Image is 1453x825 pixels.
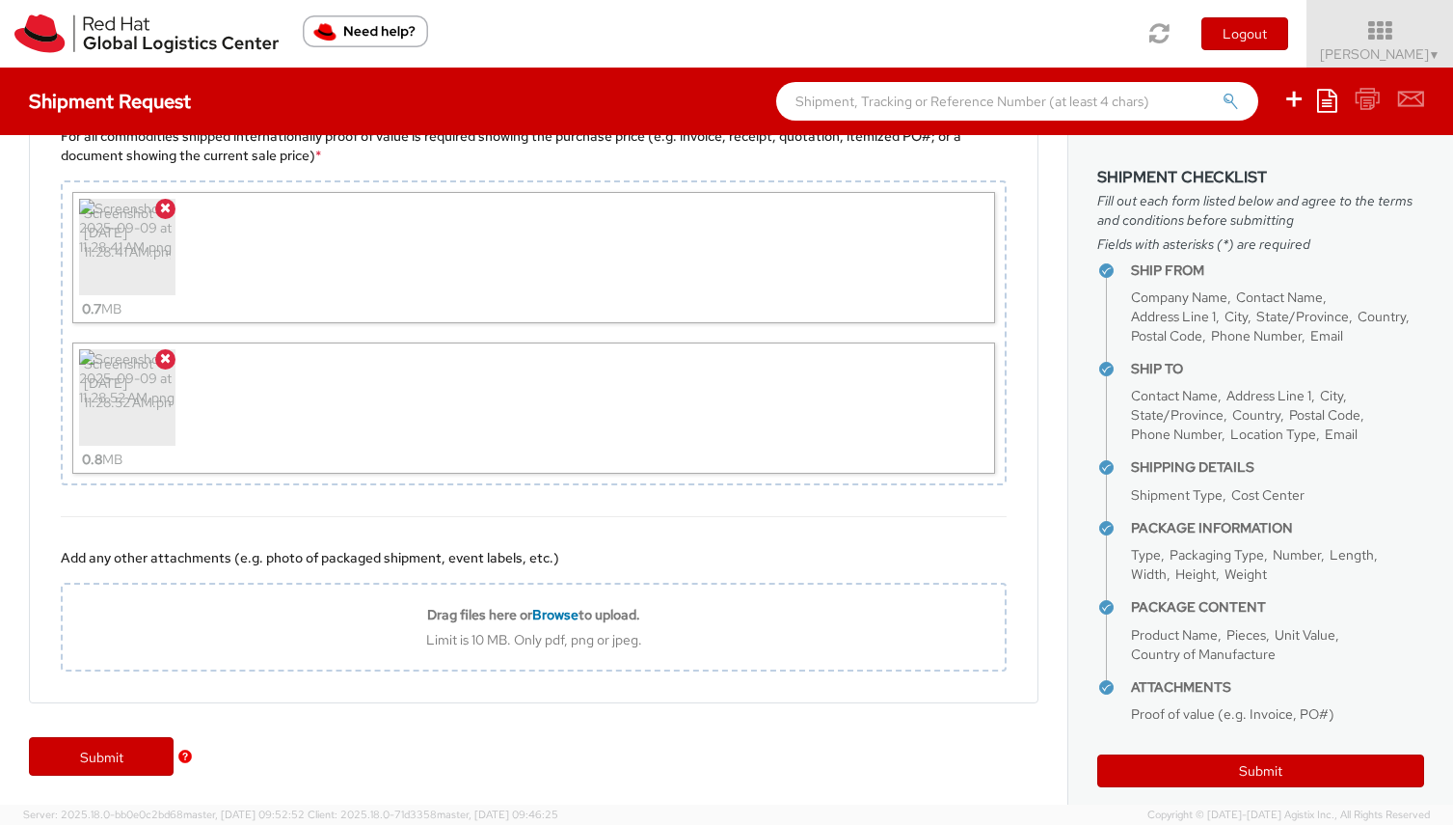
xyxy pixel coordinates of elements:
[82,295,121,322] div: MB
[1170,546,1264,564] span: Packaging Type
[1175,565,1216,583] span: Height
[1131,263,1424,278] h4: Ship From
[308,808,558,821] span: Client: 2025.18.0-71d3358
[1131,680,1424,695] h4: Attachments
[61,548,1007,567] div: Add any other attachments (e.g. photo of packaged shipment, event labels, etc.)
[1097,169,1424,186] h3: Shipment Checklist
[776,82,1258,121] input: Shipment, Tracking or Reference Number (at least 4 chars)
[1226,626,1266,644] span: Pieces
[29,737,174,776] a: Submit
[1131,565,1167,583] span: Width
[1147,808,1430,823] span: Copyright © [DATE]-[DATE] Agistix Inc., All Rights Reserved
[1256,308,1349,325] span: State/Province
[1131,289,1227,306] span: Company Name
[79,349,175,446] img: Screenshot 2025-09-09 at 11.28.52 AM.png
[1232,406,1280,424] span: Country
[29,91,191,112] h4: Shipment Request
[1097,755,1424,787] button: Submit
[1273,546,1321,564] span: Number
[1289,406,1360,424] span: Postal Code
[1211,327,1302,344] span: Phone Number
[1231,486,1305,504] span: Cost Center
[1131,521,1424,536] h4: Package Information
[1320,387,1343,404] span: City
[1131,546,1161,564] span: Type
[1131,460,1424,475] h4: Shipping Details
[1131,327,1202,344] span: Postal Code
[82,300,101,317] strong: 0.7
[1097,234,1424,254] span: Fields with asterisks (*) are required
[1131,626,1218,644] span: Product Name
[1097,191,1424,230] span: Fill out each form listed below and agree to the terms and conditions before submitting
[1131,486,1223,504] span: Shipment Type
[1131,426,1222,443] span: Phone Number
[1230,426,1316,443] span: Location Type
[1201,17,1288,50] button: Logout
[63,631,1005,648] div: Limit is 10 MB. Only pdf, png or jpeg.
[437,808,558,821] span: master, [DATE] 09:46:25
[1226,387,1311,404] span: Address Line 1
[1358,308,1406,325] span: Country
[303,15,428,47] button: Need help?
[427,606,640,623] b: Drag files here or to upload.
[1310,327,1343,344] span: Email
[1275,626,1335,644] span: Unit Value
[1325,426,1358,443] span: Email
[79,199,175,295] img: Screenshot 2025-09-09 at 11.28.41 AM.png
[82,446,122,473] div: MB
[183,808,305,821] span: master, [DATE] 09:52:52
[532,606,579,623] span: Browse
[1224,308,1248,325] span: City
[1429,47,1440,63] span: ▼
[1236,289,1323,306] span: Contact Name
[1224,565,1267,583] span: Weight
[1320,45,1440,63] span: [PERSON_NAME]
[61,126,1007,165] div: For all commodities shipped internationally proof of value is required showing the purchase price...
[1330,546,1374,564] span: Length
[1131,308,1216,325] span: Address Line 1
[1131,705,1334,723] span: Proof of value (e.g. Invoice, PO#)
[1131,406,1224,424] span: State/Province
[23,808,305,821] span: Server: 2025.18.0-bb0e0c2bd68
[82,451,102,468] strong: 0.8
[14,14,279,53] img: rh-logistics-00dfa346123c4ec078e1.svg
[1131,600,1424,615] h4: Package Content
[1131,646,1276,663] span: Country of Manufacture
[1131,387,1218,404] span: Contact Name
[1131,362,1424,376] h4: Ship To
